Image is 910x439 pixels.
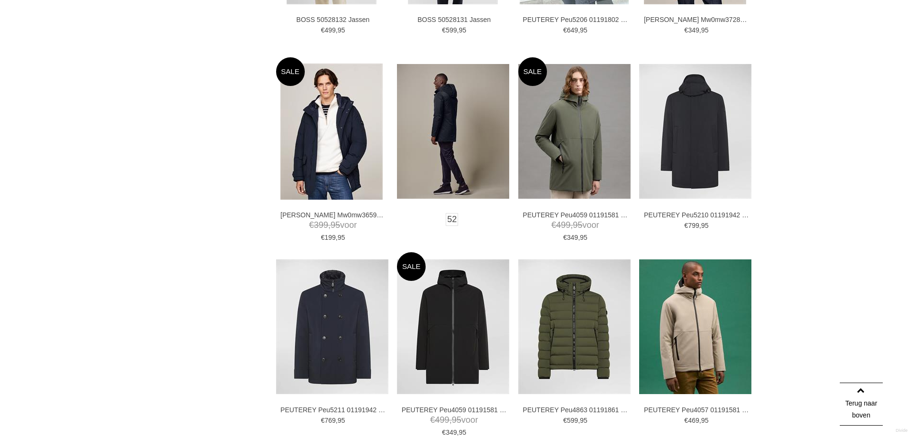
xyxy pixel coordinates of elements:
span: 499 [556,220,570,230]
a: Divide [896,425,908,437]
span: 95 [338,26,345,34]
a: PEUTEREY Peu5210 01191942 Jassen [644,211,749,219]
span: 95 [701,417,709,424]
span: 399 [314,220,328,230]
span: 469 [688,417,699,424]
span: € [321,417,325,424]
span: , [450,415,452,425]
span: , [578,417,580,424]
a: PEUTEREY Peu4059 01191581 Jassen [402,406,507,414]
span: , [336,234,338,241]
span: 95 [573,220,582,230]
img: PEUTEREY Peu4059 01191581 Jassen [397,259,509,394]
img: PEUTEREY Peu4059 01191581 Jassen [518,64,631,199]
span: , [699,26,701,34]
a: BOSS 50528131 Jassen [402,15,507,24]
a: PEUTEREY Peu4057 01191581 Jassen [644,406,749,414]
span: 95 [580,417,588,424]
span: 95 [701,222,709,229]
span: 349 [688,26,699,34]
span: 95 [701,26,709,34]
span: , [457,428,459,436]
span: 769 [324,417,335,424]
span: 95 [452,415,461,425]
span: 95 [331,220,340,230]
span: 649 [567,26,578,34]
span: , [336,26,338,34]
img: PEUTEREY Peu4057 01191581 Jassen [639,259,751,394]
span: € [563,234,567,241]
span: , [578,234,580,241]
span: , [570,220,573,230]
span: 349 [446,428,457,436]
span: € [309,220,314,230]
a: PEUTEREY Peu5211 01191942 Jassen [280,406,385,414]
span: € [551,220,556,230]
span: € [321,234,325,241]
span: 799 [688,222,699,229]
span: 199 [324,234,335,241]
a: 52 [446,213,458,226]
span: 95 [580,234,588,241]
span: , [457,26,459,34]
span: € [430,415,435,425]
span: € [685,222,688,229]
span: , [578,26,580,34]
span: voor [280,219,385,231]
span: 95 [580,26,588,34]
a: PEUTEREY Peu4863 01191861 Jassen [523,406,628,414]
a: [PERSON_NAME] Mw0mw36595 [PERSON_NAME] [280,211,385,219]
img: PEUTEREY Peu5211 01191942 Jassen [276,259,388,394]
img: PEUTEREY Peu4863 01191861 Jassen [518,259,631,394]
img: TOMMY HILFIGER Mw0mw36595 Jassen [280,64,383,200]
span: voor [402,414,507,426]
span: € [563,417,567,424]
a: BOSS 50528132 Jassen [280,15,385,24]
span: , [699,222,701,229]
a: Terug naar boven [840,383,883,426]
span: € [563,26,567,34]
span: € [442,26,446,34]
span: 499 [435,415,450,425]
a: PEUTEREY Peu4059 01191581 Jassen [523,211,628,219]
span: 599 [567,417,578,424]
span: 349 [567,234,578,241]
span: € [442,428,446,436]
a: [PERSON_NAME] Mw0mw37280 Jassen [644,15,749,24]
img: PEUTEREY Peu5210 01191942 Jassen [639,64,751,199]
span: , [699,417,701,424]
span: 95 [459,428,466,436]
span: voor [523,219,628,231]
span: 599 [446,26,457,34]
span: € [685,417,688,424]
span: , [336,417,338,424]
span: € [685,26,688,34]
span: 95 [338,234,345,241]
span: € [321,26,325,34]
span: 499 [324,26,335,34]
img: PROFUOMO Ppvu30007a Jassen [397,64,509,199]
span: 95 [338,417,345,424]
a: PEUTEREY Peu5206 01191802 Jassen [523,15,628,24]
span: , [328,220,331,230]
span: 95 [459,26,466,34]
